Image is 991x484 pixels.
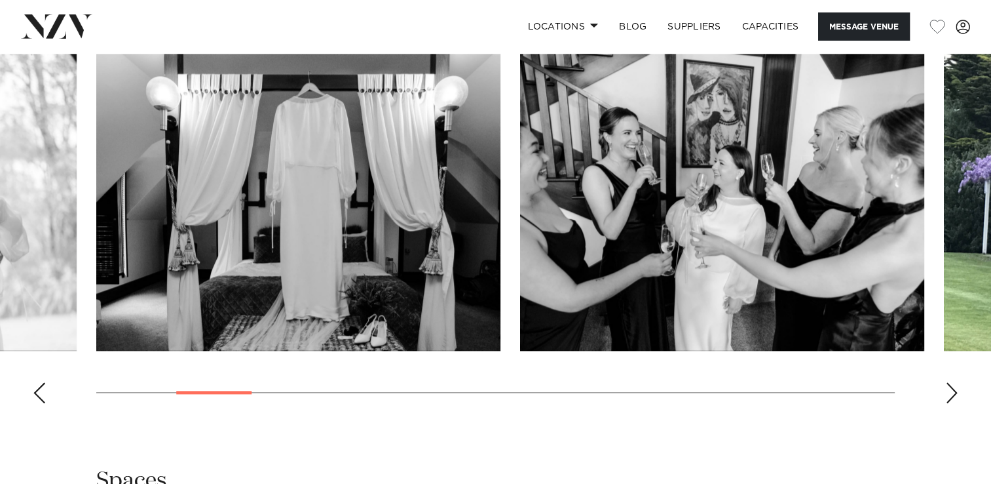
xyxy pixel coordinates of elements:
swiper-slide: 3 / 20 [96,54,500,351]
a: BLOG [608,12,657,41]
button: Message Venue [818,12,910,41]
a: Capacities [732,12,810,41]
a: Locations [517,12,608,41]
a: SUPPLIERS [657,12,731,41]
img: nzv-logo.png [21,14,92,38]
swiper-slide: 4 / 20 [520,54,924,351]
